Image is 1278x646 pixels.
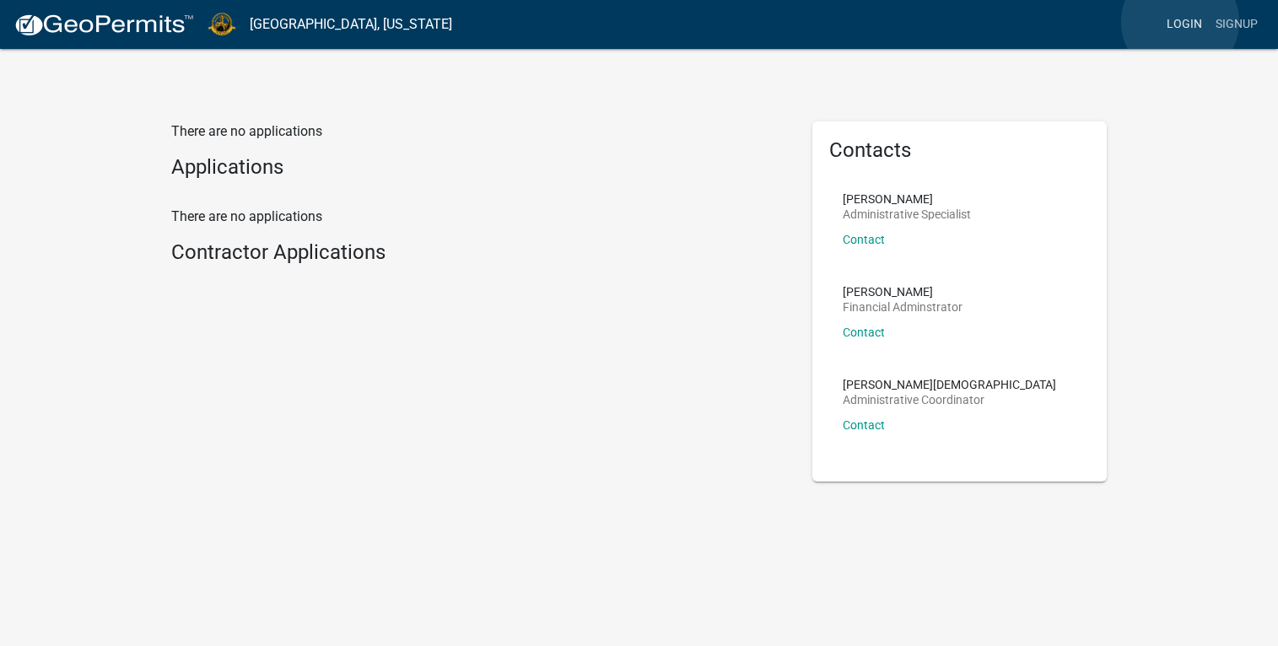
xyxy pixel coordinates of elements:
[843,286,963,298] p: [PERSON_NAME]
[843,208,971,220] p: Administrative Specialist
[843,379,1056,390] p: [PERSON_NAME][DEMOGRAPHIC_DATA]
[1209,8,1265,40] a: Signup
[843,233,885,246] a: Contact
[843,326,885,339] a: Contact
[1160,8,1209,40] a: Login
[171,155,787,186] wm-workflow-list-section: Applications
[843,418,885,432] a: Contact
[171,155,787,180] h4: Applications
[843,301,963,313] p: Financial Adminstrator
[171,240,787,272] wm-workflow-list-section: Contractor Applications
[208,13,236,35] img: La Porte County, Indiana
[843,193,971,205] p: [PERSON_NAME]
[829,138,1091,163] h5: Contacts
[171,207,787,227] p: There are no applications
[250,10,452,39] a: [GEOGRAPHIC_DATA], [US_STATE]
[843,394,1056,406] p: Administrative Coordinator
[171,121,787,142] p: There are no applications
[171,240,787,265] h4: Contractor Applications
